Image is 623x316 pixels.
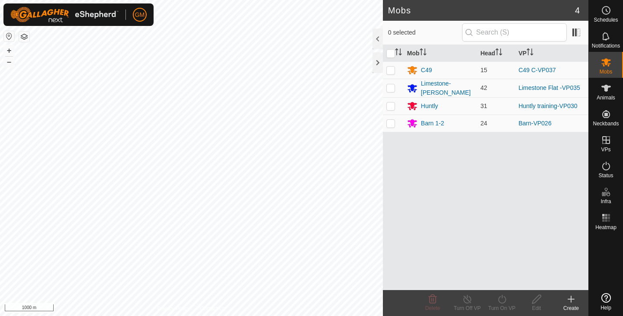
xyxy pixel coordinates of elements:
[157,305,189,313] a: Privacy Policy
[388,5,575,16] h2: Mobs
[477,45,515,62] th: Head
[575,4,580,17] span: 4
[4,31,14,41] button: Reset Map
[593,121,619,126] span: Neckbands
[601,147,610,152] span: VPs
[425,305,440,311] span: Delete
[597,95,615,100] span: Animals
[420,50,427,57] p-sorticon: Activate to sort
[480,84,487,91] span: 42
[480,67,487,73] span: 15
[527,50,533,57] p-sorticon: Activate to sort
[388,28,462,37] span: 0 selected
[519,304,554,312] div: Edit
[480,120,487,127] span: 24
[10,7,119,22] img: Gallagher Logo
[589,290,623,314] a: Help
[518,120,551,127] a: Barn-VP026
[200,305,225,313] a: Contact Us
[421,119,444,128] div: Barn 1-2
[518,67,556,73] a: C49 C-VP037
[421,66,432,75] div: C49
[598,173,613,178] span: Status
[421,102,438,111] div: Huntly
[135,10,145,19] span: GM
[480,102,487,109] span: 31
[554,304,588,312] div: Create
[462,23,567,41] input: Search (S)
[19,32,29,42] button: Map Layers
[404,45,477,62] th: Mob
[450,304,485,312] div: Turn Off VP
[515,45,588,62] th: VP
[421,79,474,97] div: Limestone-[PERSON_NAME]
[518,102,577,109] a: Huntly training-VP030
[495,50,502,57] p-sorticon: Activate to sort
[518,84,580,91] a: Limestone Flat -VP035
[595,225,617,230] span: Heatmap
[600,69,612,74] span: Mobs
[594,17,618,22] span: Schedules
[4,45,14,56] button: +
[4,57,14,67] button: –
[485,304,519,312] div: Turn On VP
[395,50,402,57] p-sorticon: Activate to sort
[601,199,611,204] span: Infra
[601,305,611,310] span: Help
[592,43,620,48] span: Notifications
